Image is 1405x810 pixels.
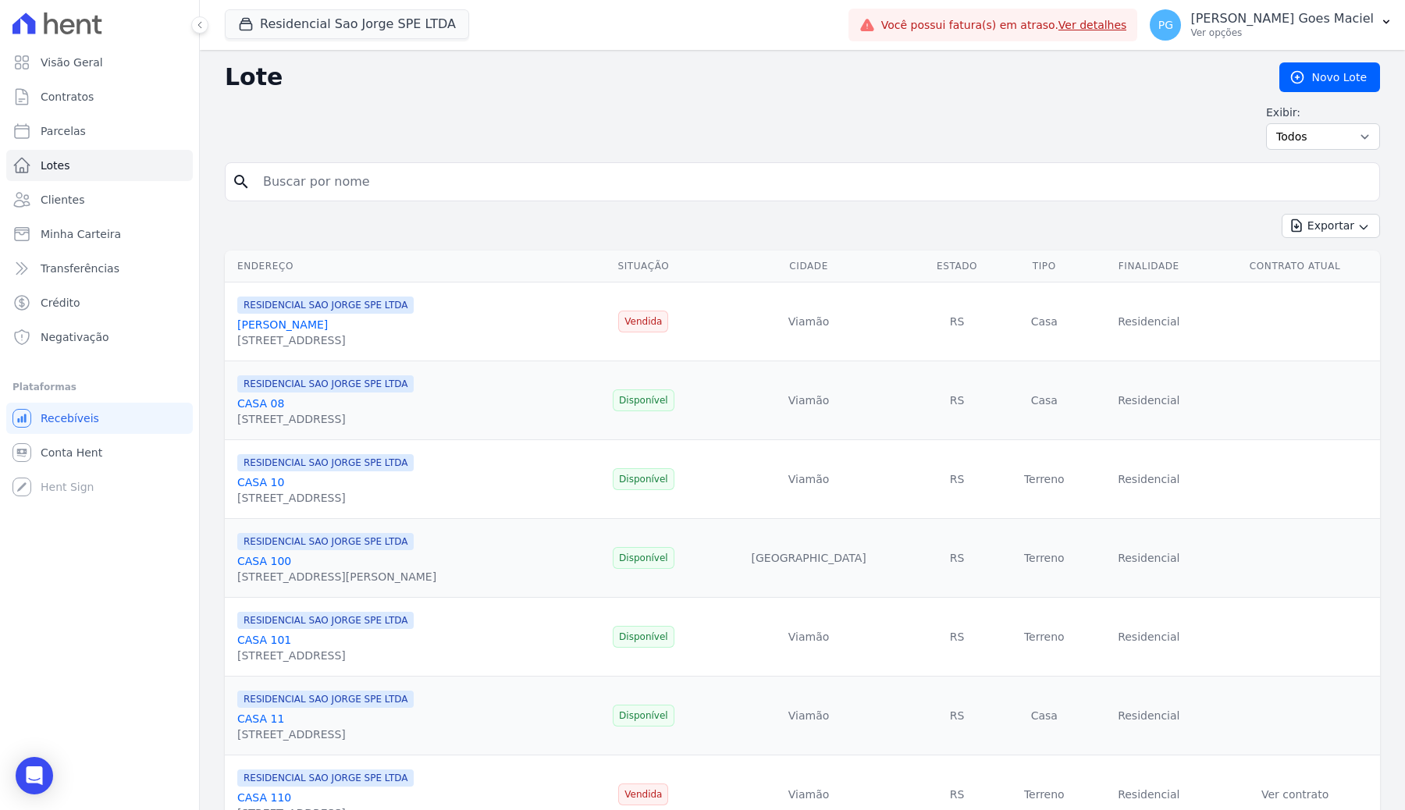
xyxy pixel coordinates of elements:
[1001,519,1087,598] td: Terreno
[1137,3,1405,47] button: PG [PERSON_NAME] Goes Maciel Ver opções
[41,89,94,105] span: Contratos
[6,150,193,181] a: Lotes
[225,63,1254,91] h2: Lote
[237,727,414,742] div: [STREET_ADDRESS]
[913,440,1001,519] td: RS
[41,445,102,460] span: Conta Hent
[41,55,103,70] span: Visão Geral
[6,81,193,112] a: Contratos
[41,192,84,208] span: Clientes
[613,705,674,727] span: Disponível
[1001,440,1087,519] td: Terreno
[913,519,1001,598] td: RS
[704,677,913,755] td: Viamão
[1001,361,1087,440] td: Casa
[16,757,53,794] div: Open Intercom Messenger
[237,648,414,663] div: [STREET_ADDRESS]
[1282,214,1380,238] button: Exportar
[237,634,291,646] a: CASA 101
[237,791,291,804] a: CASA 110
[41,123,86,139] span: Parcelas
[41,261,119,276] span: Transferências
[6,115,193,147] a: Parcelas
[618,311,668,332] span: Vendida
[1279,62,1380,92] a: Novo Lote
[704,361,913,440] td: Viamão
[1190,27,1374,39] p: Ver opções
[6,322,193,353] a: Negativação
[41,158,70,173] span: Lotes
[237,318,328,331] a: [PERSON_NAME]
[237,454,414,471] span: RESIDENCIAL SAO JORGE SPE LTDA
[232,172,251,191] i: search
[613,389,674,411] span: Disponível
[6,437,193,468] a: Conta Hent
[237,555,291,567] a: CASA 100
[41,295,80,311] span: Crédito
[225,250,583,282] th: Endereço
[1261,788,1329,801] a: Ver contrato
[1087,250,1210,282] th: Finalidade
[1266,105,1380,120] label: Exibir:
[225,9,469,39] button: Residencial Sao Jorge SPE LTDA
[237,411,414,427] div: [STREET_ADDRESS]
[6,253,193,284] a: Transferências
[1001,677,1087,755] td: Casa
[237,612,414,629] span: RESIDENCIAL SAO JORGE SPE LTDA
[237,397,284,410] a: CASA 08
[41,329,109,345] span: Negativação
[881,17,1127,34] span: Você possui fatura(s) em atraso.
[1058,19,1127,31] a: Ver detalhes
[6,218,193,250] a: Minha Carteira
[1087,519,1210,598] td: Residencial
[913,361,1001,440] td: RS
[1087,677,1210,755] td: Residencial
[237,375,414,393] span: RESIDENCIAL SAO JORGE SPE LTDA
[6,184,193,215] a: Clientes
[237,490,414,506] div: [STREET_ADDRESS]
[1190,11,1374,27] p: [PERSON_NAME] Goes Maciel
[1210,250,1380,282] th: Contrato Atual
[237,712,284,725] a: CASA 11
[913,250,1001,282] th: Estado
[6,287,193,318] a: Crédito
[41,226,121,242] span: Minha Carteira
[1087,598,1210,677] td: Residencial
[618,783,668,805] span: Vendida
[237,569,436,584] div: [STREET_ADDRESS][PERSON_NAME]
[1001,250,1087,282] th: Tipo
[237,476,284,488] a: CASA 10
[613,468,674,490] span: Disponível
[237,691,414,708] span: RESIDENCIAL SAO JORGE SPE LTDA
[1001,282,1087,361] td: Casa
[704,282,913,361] td: Viamão
[237,332,414,348] div: [STREET_ADDRESS]
[704,598,913,677] td: Viamão
[12,378,187,396] div: Plataformas
[704,519,913,598] td: [GEOGRAPHIC_DATA]
[704,250,913,282] th: Cidade
[6,47,193,78] a: Visão Geral
[913,598,1001,677] td: RS
[237,769,414,787] span: RESIDENCIAL SAO JORGE SPE LTDA
[1158,20,1173,30] span: PG
[583,250,704,282] th: Situação
[704,440,913,519] td: Viamão
[237,297,414,314] span: RESIDENCIAL SAO JORGE SPE LTDA
[1087,361,1210,440] td: Residencial
[913,677,1001,755] td: RS
[613,547,674,569] span: Disponível
[1087,282,1210,361] td: Residencial
[6,403,193,434] a: Recebíveis
[1087,440,1210,519] td: Residencial
[913,282,1001,361] td: RS
[254,166,1373,197] input: Buscar por nome
[41,410,99,426] span: Recebíveis
[237,533,414,550] span: RESIDENCIAL SAO JORGE SPE LTDA
[1001,598,1087,677] td: Terreno
[613,626,674,648] span: Disponível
